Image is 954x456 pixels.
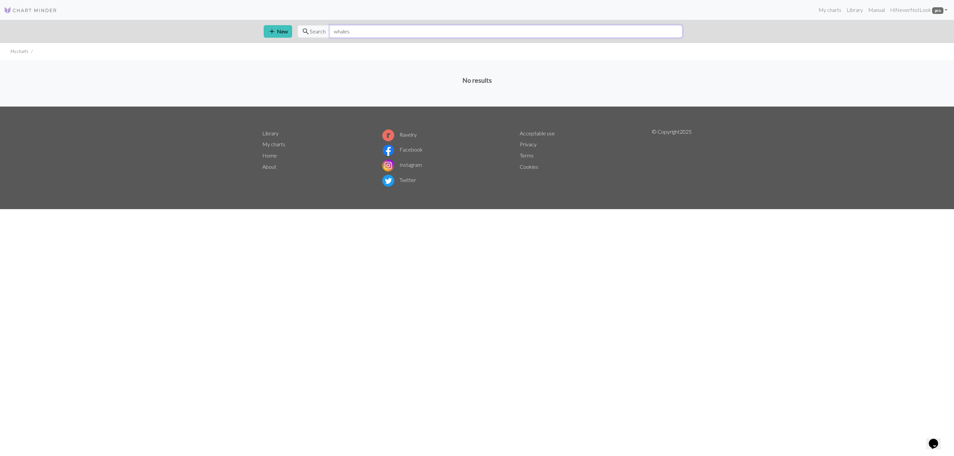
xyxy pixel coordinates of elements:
li: My charts [11,48,28,55]
a: Library [844,3,866,17]
a: Cookies [520,163,538,170]
img: Facebook logo [382,144,394,156]
img: Logo [4,6,57,14]
a: Library [262,130,279,136]
a: Privacy [520,141,537,147]
a: Terms [520,152,534,159]
a: Ravelry [382,131,417,138]
a: Facebook [382,146,423,153]
p: © Copyright 2025 [652,128,692,188]
a: Manual [866,3,887,17]
img: Instagram logo [382,160,394,171]
a: My charts [816,3,844,17]
a: My charts [262,141,285,147]
button: New [264,25,292,38]
img: Twitter logo [382,175,394,187]
a: Instagram [382,161,422,168]
span: Search [310,27,326,35]
a: HiNeverNotLook pro [887,3,950,17]
span: pro [932,7,943,14]
span: search [302,27,310,36]
iframe: chat widget [926,430,947,449]
a: About [262,163,276,170]
img: Ravelry logo [382,129,394,141]
a: Home [262,152,277,159]
a: Twitter [382,177,416,183]
span: add [268,27,276,36]
a: Acceptable use [520,130,555,136]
